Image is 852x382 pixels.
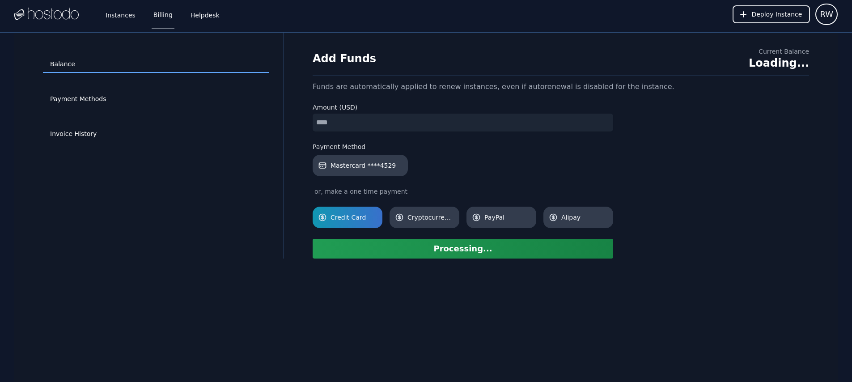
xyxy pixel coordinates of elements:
span: Cryptocurrency [407,213,454,222]
div: or, make a one time payment [313,187,613,196]
div: Current Balance [749,47,809,56]
a: Payment Methods [43,91,269,108]
div: Funds are automatically applied to renew instances, even if autorenewal is disabled for the insta... [313,81,809,92]
div: Loading... [749,56,809,70]
button: Processing... [313,239,613,259]
h1: Add Funds [313,51,376,66]
label: Amount (USD) [313,103,613,112]
a: Balance [43,56,269,73]
img: Logo [14,8,79,21]
a: Invoice History [43,126,269,143]
span: PayPal [484,213,531,222]
label: Payment Method [313,142,613,151]
span: Alipay [561,213,608,222]
button: User menu [815,4,838,25]
span: RW [820,8,833,21]
span: Deploy Instance [751,10,802,19]
button: Deploy Instance [733,5,810,23]
span: Credit Card [331,213,377,222]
